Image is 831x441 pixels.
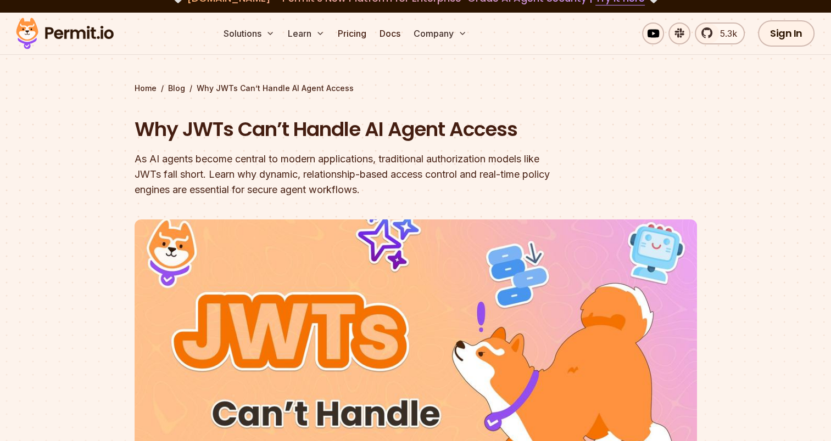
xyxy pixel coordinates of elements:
[135,83,157,94] a: Home
[713,27,737,40] span: 5.3k
[135,116,556,143] h1: Why JWTs Can’t Handle AI Agent Access
[409,22,471,44] button: Company
[11,15,119,52] img: Permit logo
[758,20,815,47] a: Sign In
[135,151,556,197] div: As AI agents become central to modern applications, traditional authorization models like JWTs fa...
[283,22,329,44] button: Learn
[168,83,185,94] a: Blog
[333,22,371,44] a: Pricing
[219,22,279,44] button: Solutions
[375,22,405,44] a: Docs
[695,22,745,44] a: 5.3k
[135,83,697,94] div: / /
